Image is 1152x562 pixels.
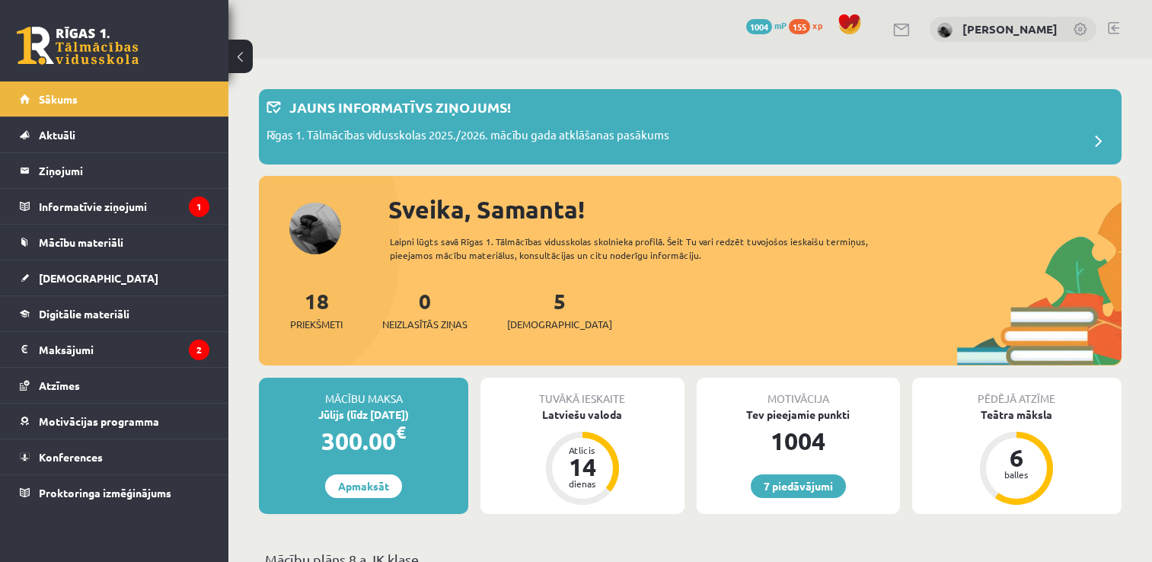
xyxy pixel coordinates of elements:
[259,378,468,407] div: Mācību maksa
[396,421,406,443] span: €
[746,19,772,34] span: 1004
[259,407,468,423] div: Jūlijs (līdz [DATE])
[480,378,684,407] div: Tuvākā ieskaite
[39,378,80,392] span: Atzīmes
[560,479,605,488] div: dienas
[39,235,123,249] span: Mācību materiāli
[20,332,209,367] a: Maksājumi2
[20,81,209,117] a: Sākums
[39,486,171,500] span: Proktoringa izmēģinājums
[259,423,468,459] div: 300.00
[20,189,209,224] a: Informatīvie ziņojumi1
[912,378,1122,407] div: Pēdējā atzīme
[39,128,75,142] span: Aktuāli
[746,19,787,31] a: 1004 mP
[290,287,343,332] a: 18Priekšmeti
[20,404,209,439] a: Motivācijas programma
[912,407,1122,423] div: Teātra māksla
[751,474,846,498] a: 7 piedāvājumi
[20,296,209,331] a: Digitālie materiāli
[697,407,900,423] div: Tev pieejamie punkti
[697,423,900,459] div: 1004
[39,153,209,188] legend: Ziņojumi
[266,97,1114,157] a: Jauns informatīvs ziņojums! Rīgas 1. Tālmācības vidusskolas 2025./2026. mācību gada atklāšanas pa...
[17,27,139,65] a: Rīgas 1. Tālmācības vidusskola
[937,23,953,38] img: Samanta Dakša
[912,407,1122,507] a: Teātra māksla 6 balles
[697,378,900,407] div: Motivācija
[20,368,209,403] a: Atzīmes
[20,225,209,260] a: Mācību materiāli
[388,191,1122,228] div: Sveika, Samanta!
[962,21,1058,37] a: [PERSON_NAME]
[39,332,209,367] legend: Maksājumi
[390,235,908,262] div: Laipni lūgts savā Rīgas 1. Tālmācības vidusskolas skolnieka profilā. Šeit Tu vari redzēt tuvojošo...
[39,271,158,285] span: [DEMOGRAPHIC_DATA]
[290,317,343,332] span: Priekšmeti
[560,455,605,479] div: 14
[560,445,605,455] div: Atlicis
[189,340,209,360] i: 2
[20,475,209,510] a: Proktoringa izmēģinājums
[39,92,78,106] span: Sākums
[480,407,684,423] div: Latviešu valoda
[382,317,468,332] span: Neizlasītās ziņas
[20,117,209,152] a: Aktuāli
[507,287,612,332] a: 5[DEMOGRAPHIC_DATA]
[20,260,209,295] a: [DEMOGRAPHIC_DATA]
[507,317,612,332] span: [DEMOGRAPHIC_DATA]
[994,470,1039,479] div: balles
[789,19,830,31] a: 155 xp
[812,19,822,31] span: xp
[789,19,810,34] span: 155
[325,474,402,498] a: Apmaksāt
[189,196,209,217] i: 1
[289,97,511,117] p: Jauns informatīvs ziņojums!
[774,19,787,31] span: mP
[20,153,209,188] a: Ziņojumi
[480,407,684,507] a: Latviešu valoda Atlicis 14 dienas
[266,126,669,148] p: Rīgas 1. Tālmācības vidusskolas 2025./2026. mācību gada atklāšanas pasākums
[39,307,129,321] span: Digitālie materiāli
[994,445,1039,470] div: 6
[39,450,103,464] span: Konferences
[20,439,209,474] a: Konferences
[39,414,159,428] span: Motivācijas programma
[382,287,468,332] a: 0Neizlasītās ziņas
[39,189,209,224] legend: Informatīvie ziņojumi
